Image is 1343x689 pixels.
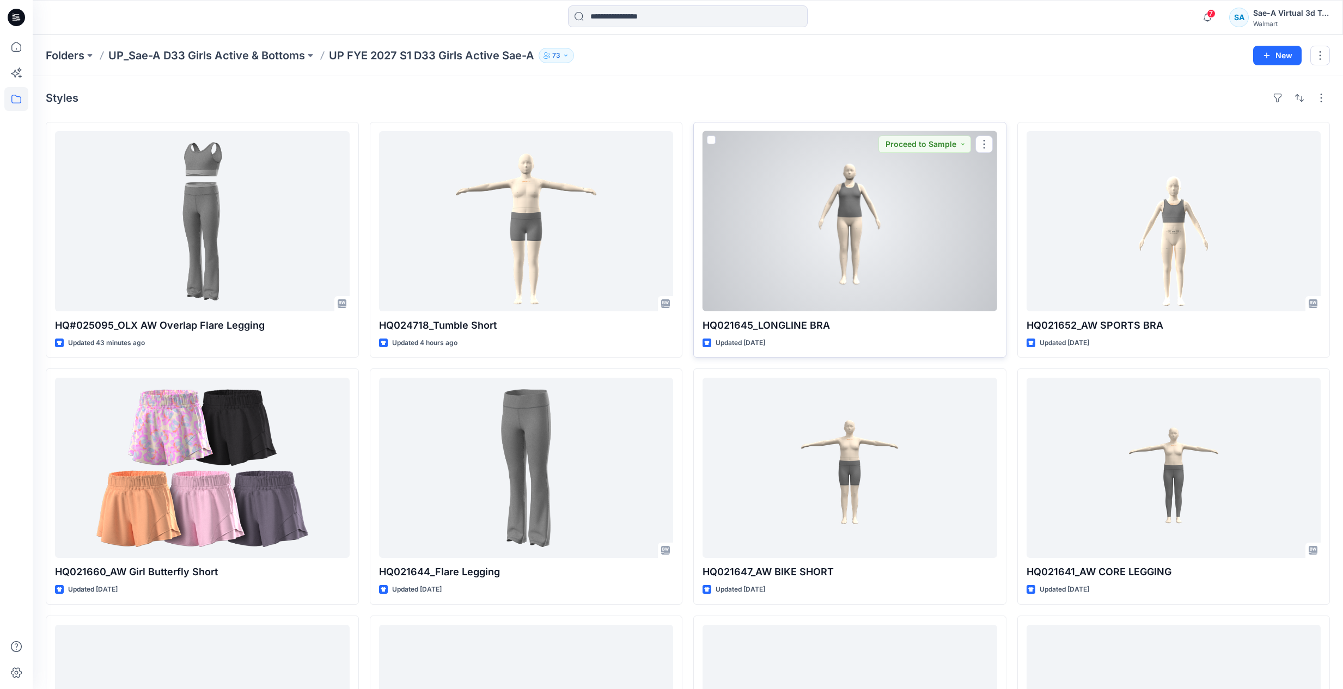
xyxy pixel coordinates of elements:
[68,584,118,595] p: Updated [DATE]
[108,48,305,63] a: UP_Sae-A D33 Girls Active & Bottoms
[703,318,997,333] p: HQ021645_LONGLINE BRA
[46,91,78,104] h4: Styles
[55,564,350,580] p: HQ021660_AW Girl Butterfly Short
[55,131,350,311] a: HQ#025095_OLX AW Overlap Flare Legging
[1253,20,1329,28] div: Walmart
[552,50,560,61] p: 73
[1027,378,1321,558] a: HQ021641_AW CORE LEGGING
[1253,7,1329,20] div: Sae-A Virtual 3d Team
[1040,584,1089,595] p: Updated [DATE]
[55,378,350,558] a: HQ021660_AW Girl Butterfly Short
[1040,337,1089,349] p: Updated [DATE]
[68,337,145,349] p: Updated 43 minutes ago
[379,378,674,558] a: HQ021644_Flare Legging
[46,48,84,63] a: Folders
[1253,46,1302,65] button: New
[703,378,997,558] a: HQ021647_AW BIKE SHORT
[379,131,674,311] a: HQ024718_Tumble Short
[1027,564,1321,580] p: HQ021641_AW CORE LEGGING
[379,564,674,580] p: HQ021644_Flare Legging
[703,131,997,311] a: HQ021645_LONGLINE BRA
[55,318,350,333] p: HQ#025095_OLX AW Overlap Flare Legging
[379,318,674,333] p: HQ024718_Tumble Short
[1229,8,1249,27] div: SA
[1207,9,1216,18] span: 7
[1027,318,1321,333] p: HQ021652_AW SPORTS BRA
[716,337,765,349] p: Updated [DATE]
[703,564,997,580] p: HQ021647_AW BIKE SHORT
[539,48,574,63] button: 73
[716,584,765,595] p: Updated [DATE]
[392,584,442,595] p: Updated [DATE]
[392,337,457,349] p: Updated 4 hours ago
[329,48,534,63] p: UP FYE 2027 S1 D33 Girls Active Sae-A
[1027,131,1321,311] a: HQ021652_AW SPORTS BRA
